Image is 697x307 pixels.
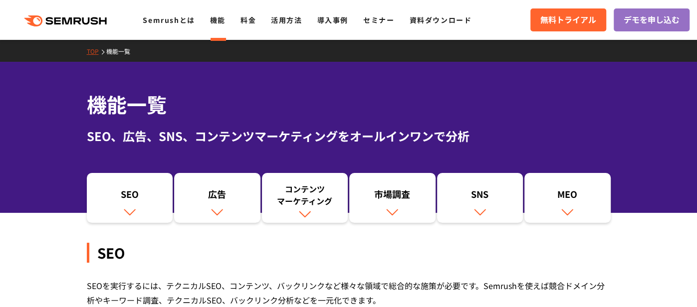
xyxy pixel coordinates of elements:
[210,15,226,25] a: 機能
[614,8,690,31] a: デモを申し込む
[262,173,348,223] a: コンテンツマーケティング
[529,188,606,205] div: MEO
[530,8,606,31] a: 無料トライアル
[540,13,596,26] span: 無料トライアル
[87,127,611,145] div: SEO、広告、SNS、コンテンツマーケティングをオールインワンで分析
[354,188,431,205] div: 市場調査
[87,47,106,55] a: TOP
[409,15,471,25] a: 資料ダウンロード
[271,15,302,25] a: 活用方法
[349,173,436,223] a: 市場調査
[524,173,611,223] a: MEO
[87,90,611,119] h1: 機能一覧
[442,188,518,205] div: SNS
[267,183,343,207] div: コンテンツ マーケティング
[87,243,611,263] div: SEO
[143,15,195,25] a: Semrushとは
[179,188,255,205] div: 広告
[317,15,348,25] a: 導入事例
[624,13,680,26] span: デモを申し込む
[106,47,138,55] a: 機能一覧
[174,173,260,223] a: 広告
[87,173,173,223] a: SEO
[437,173,523,223] a: SNS
[240,15,256,25] a: 料金
[92,188,168,205] div: SEO
[363,15,394,25] a: セミナー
